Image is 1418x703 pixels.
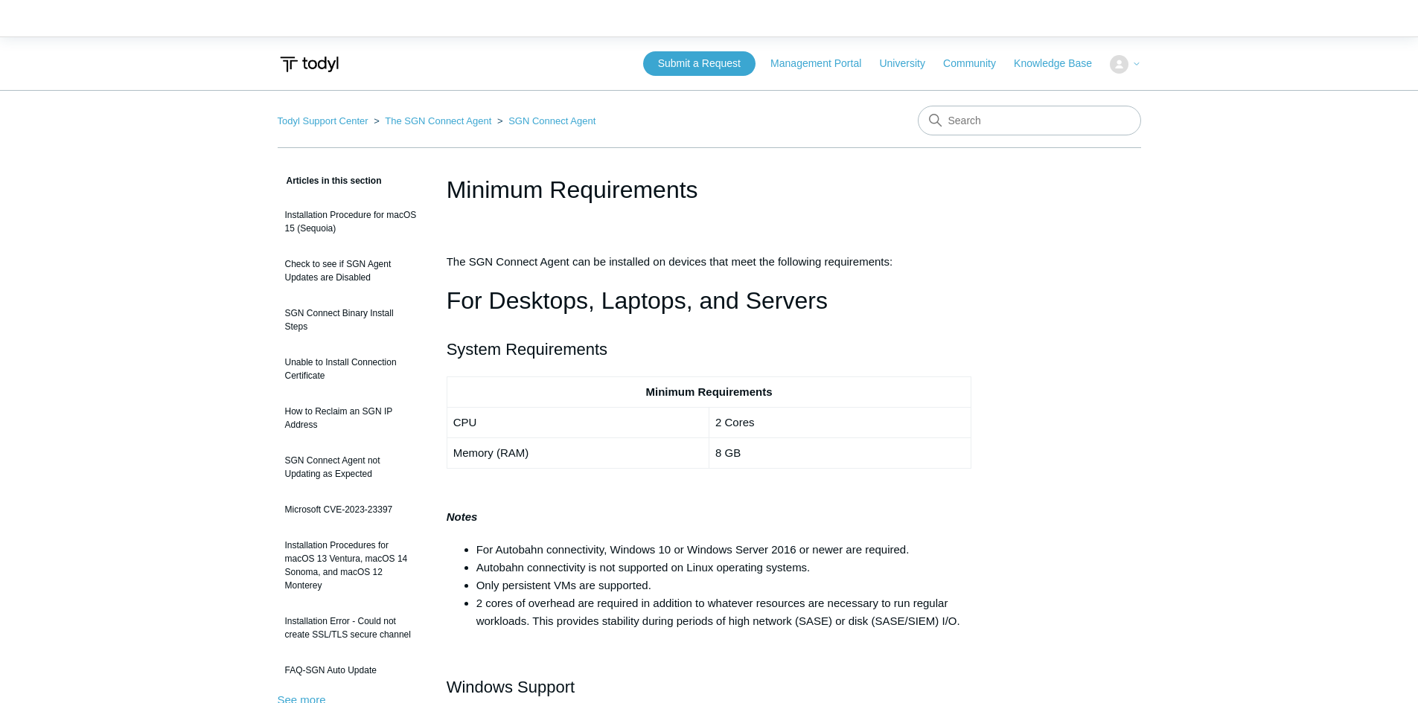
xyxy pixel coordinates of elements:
[278,446,424,488] a: SGN Connect Agent not Updating as Expected
[447,287,828,314] span: For Desktops, Laptops, and Servers
[476,559,972,577] li: Autobahn connectivity is not supported on Linux operating systems.
[447,437,709,468] td: Memory (RAM)
[447,407,709,437] td: CPU
[476,594,972,630] li: 2 cores of overhead are required in addition to whatever resources are necessary to run regular w...
[278,115,371,126] li: Todyl Support Center
[278,299,424,341] a: SGN Connect Binary Install Steps
[278,115,368,126] a: Todyl Support Center
[770,56,876,71] a: Management Portal
[447,678,575,696] span: Windows Support
[278,607,424,649] a: Installation Error - Could not create SSL/TLS secure channel
[643,51,756,76] a: Submit a Request
[508,115,595,126] a: SGN Connect Agent
[371,115,494,126] li: The SGN Connect Agent
[278,348,424,390] a: Unable to Install Connection Certificate
[709,437,971,468] td: 8 GB
[278,656,424,684] a: FAQ-SGN Auto Update
[278,250,424,292] a: Check to see if SGN Agent Updates are Disabled
[385,115,491,126] a: The SGN Connect Agent
[278,531,424,600] a: Installation Procedures for macOS 13 Ventura, macOS 14 Sonoma, and macOS 12 Monterey
[476,577,972,594] li: Only persistent VMs are supported.
[476,541,972,559] li: For Autobahn connectivity, Windows 10 or Windows Server 2016 or newer are required.
[278,51,341,78] img: Todyl Support Center Help Center home page
[447,172,972,208] h1: Minimum Requirements
[278,176,382,186] span: Articles in this section
[447,255,893,268] span: The SGN Connect Agent can be installed on devices that meet the following requirements:
[447,340,607,359] span: System Requirements
[278,201,424,243] a: Installation Procedure for macOS 15 (Sequoia)
[709,407,971,437] td: 2 Cores
[645,385,772,398] strong: Minimum Requirements
[494,115,595,126] li: SGN Connect Agent
[278,397,424,439] a: How to Reclaim an SGN IP Address
[943,56,1011,71] a: Community
[1014,56,1107,71] a: Knowledge Base
[278,495,424,524] a: Microsoft CVE-2023-23397
[918,106,1141,135] input: Search
[447,510,478,523] strong: Notes
[879,56,939,71] a: University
